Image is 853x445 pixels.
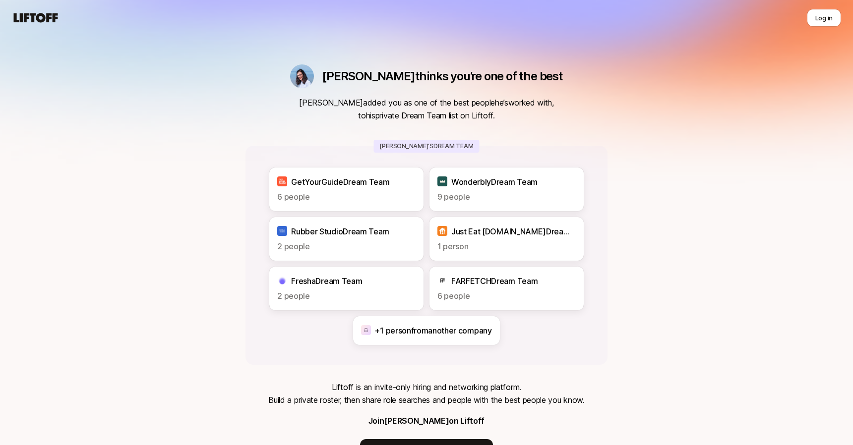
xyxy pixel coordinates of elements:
p: 6 people [277,190,416,203]
p: Fresha Dream Team [291,275,362,287]
p: GetYourGuide Dream Team [291,175,389,188]
p: Join [PERSON_NAME] on Liftoff [368,414,485,427]
img: Wonderbly [437,176,447,186]
img: Fresha [277,276,287,285]
p: Liftoff is an invite-only hiring and networking platform. Build a private roster, then share role... [268,381,584,406]
p: 2 people [277,289,416,302]
p: [PERSON_NAME] added you as one of the best people he’s worked with, to his private Dream Team lis... [299,96,554,122]
p: [PERSON_NAME] thinks you’re one of the best [322,69,563,83]
img: GetYourGuide [277,176,287,186]
button: Log in [807,9,841,27]
p: FARFETCH Dream Team [451,275,538,287]
p: Just Eat [DOMAIN_NAME] Dream Team [451,225,576,238]
img: Rubber Studio [277,226,287,236]
img: 3b21b1e9_db0a_4655_a67f_ab9b1489a185.jpg [290,64,314,88]
img: Just Eat Takeaway.com [437,226,447,236]
p: + 1 person from another company [375,324,491,337]
p: 2 people [277,240,416,253]
img: FARFETCH [437,276,447,285]
p: 9 people [437,190,576,203]
p: 1 person [437,240,576,253]
p: Wonderbly Dream Team [451,175,538,188]
img: Contracting or other projects [361,325,371,335]
p: 6 people [437,289,576,302]
p: [PERSON_NAME]’s Dream Team [373,140,479,153]
p: Rubber Studio Dream Team [291,225,389,238]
